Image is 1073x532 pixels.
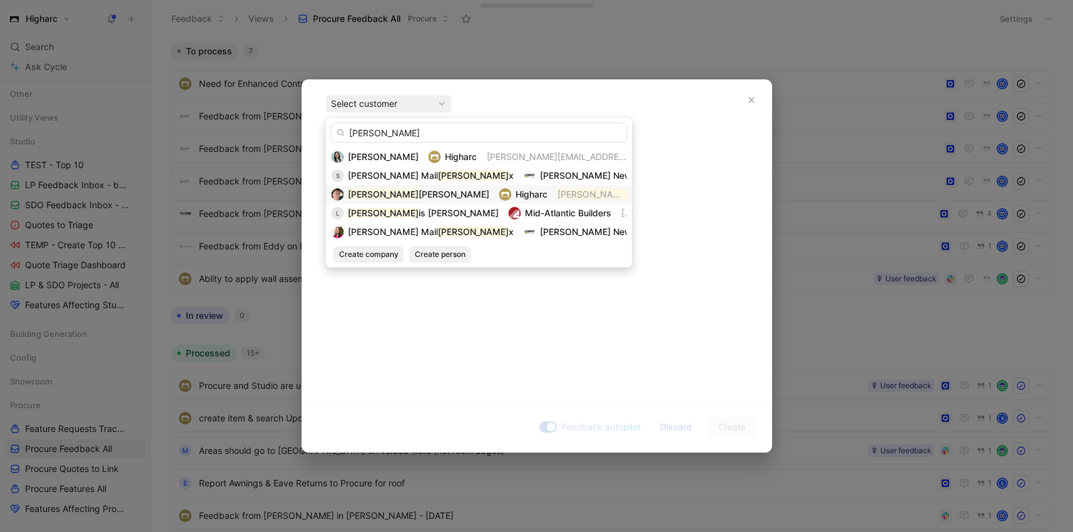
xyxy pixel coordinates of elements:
mark: [PERSON_NAME] [438,170,509,181]
span: Mid-Atlantic Builders [525,208,611,218]
img: logo [429,151,441,163]
span: [PERSON_NAME] [419,189,489,199]
div: L [332,207,344,219]
button: Create company [333,246,404,263]
img: logo [524,226,536,238]
mark: [PERSON_NAME] [348,208,419,218]
img: 8273837280145_353165205ade99d6554d_192.jpg [332,151,344,163]
button: Create person [409,246,471,263]
span: [PERSON_NAME] New Homes [540,170,663,181]
span: [PERSON_NAME] Mail [348,226,438,237]
span: Create company [339,248,399,261]
img: 9023041187670_d4f0acdd4c6f6c6306ea_192.jpg [332,188,344,201]
input: Search... [331,123,628,143]
span: Higharc [516,189,547,199]
span: Higharc [445,151,477,162]
span: Create person [415,248,465,261]
mark: [PERSON_NAME] [557,189,628,199]
span: [EMAIL_ADDRESS][DOMAIN_NAME] [621,208,768,218]
mark: [PERSON_NAME] [348,189,419,199]
span: [PERSON_NAME] New Homes [540,226,663,237]
mark: [PERSON_NAME] [438,226,509,237]
span: [PERSON_NAME] [348,151,419,162]
span: x [509,170,514,181]
img: logo [524,169,536,182]
span: x [509,226,514,237]
img: 5141312192756_c5fcea00a546d1378d13_192.jpg [332,226,344,238]
span: [PERSON_NAME] Mail [348,170,438,181]
div: S [332,169,344,182]
img: logo [499,188,512,201]
img: logo [509,207,521,219]
span: [PERSON_NAME][EMAIL_ADDRESS][DOMAIN_NAME] [487,151,704,162]
span: is [PERSON_NAME] [419,208,499,218]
